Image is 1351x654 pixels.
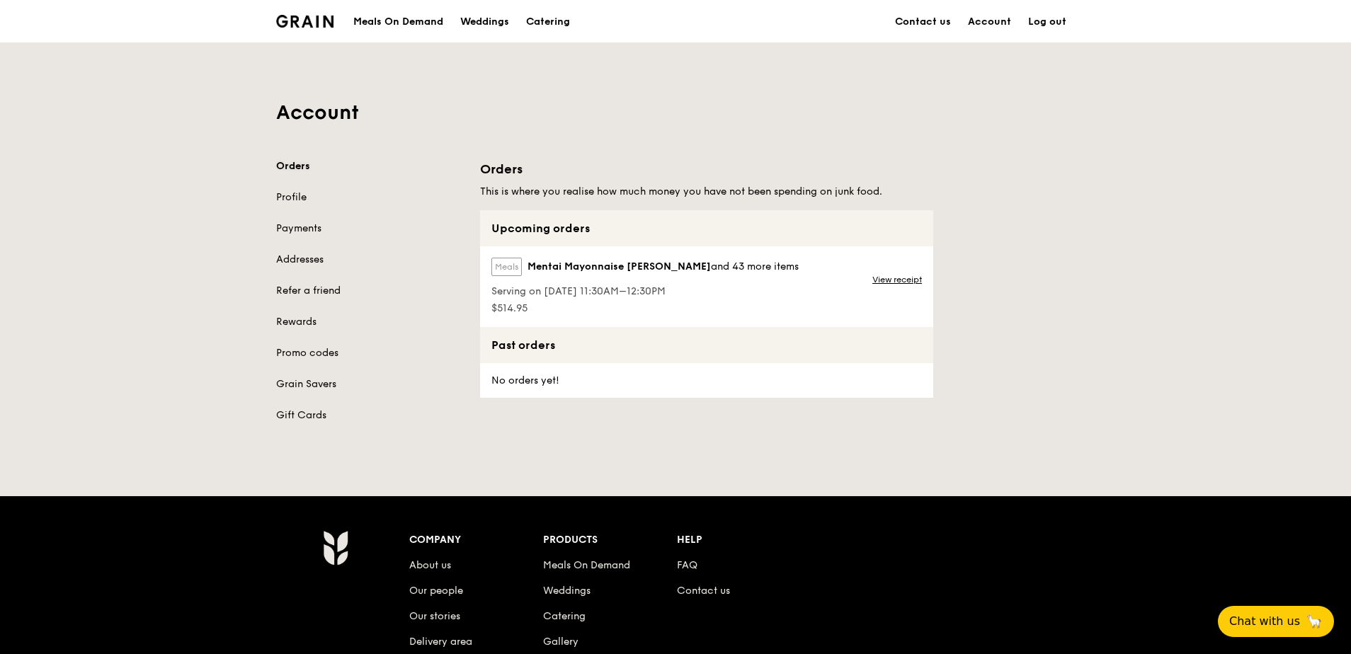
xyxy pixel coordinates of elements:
[543,585,591,597] a: Weddings
[323,530,348,566] img: Grain
[276,253,463,267] a: Addresses
[276,222,463,236] a: Payments
[276,100,1075,125] h1: Account
[276,377,463,391] a: Grain Savers
[959,1,1020,43] a: Account
[480,363,568,398] div: No orders yet!
[491,302,799,316] span: $514.95
[543,610,586,622] a: Catering
[677,530,811,550] div: Help
[276,284,463,298] a: Refer a friend
[677,559,697,571] a: FAQ
[276,315,463,329] a: Rewards
[543,559,630,571] a: Meals On Demand
[452,1,518,43] a: Weddings
[677,585,730,597] a: Contact us
[276,159,463,173] a: Orders
[711,260,799,272] span: and 43 more items
[1229,613,1300,630] span: Chat with us
[543,530,677,550] div: Products
[276,190,463,205] a: Profile
[409,530,543,550] div: Company
[526,1,570,43] div: Catering
[872,274,922,285] a: View receipt
[491,258,522,276] label: Meals
[409,636,472,648] a: Delivery area
[528,260,711,274] span: Mentai Mayonnaise [PERSON_NAME]
[480,210,933,246] div: Upcoming orders
[1020,1,1075,43] a: Log out
[518,1,578,43] a: Catering
[491,285,799,299] span: Serving on [DATE] 11:30AM–12:30PM
[276,346,463,360] a: Promo codes
[1218,606,1334,637] button: Chat with us🦙
[1306,613,1323,630] span: 🦙
[409,585,463,597] a: Our people
[353,1,443,43] div: Meals On Demand
[409,610,460,622] a: Our stories
[543,636,578,648] a: Gallery
[409,559,451,571] a: About us
[276,15,334,28] img: Grain
[480,185,933,199] h5: This is where you realise how much money you have not been spending on junk food.
[276,408,463,423] a: Gift Cards
[480,327,933,363] div: Past orders
[887,1,959,43] a: Contact us
[480,159,933,179] h1: Orders
[460,1,509,43] div: Weddings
